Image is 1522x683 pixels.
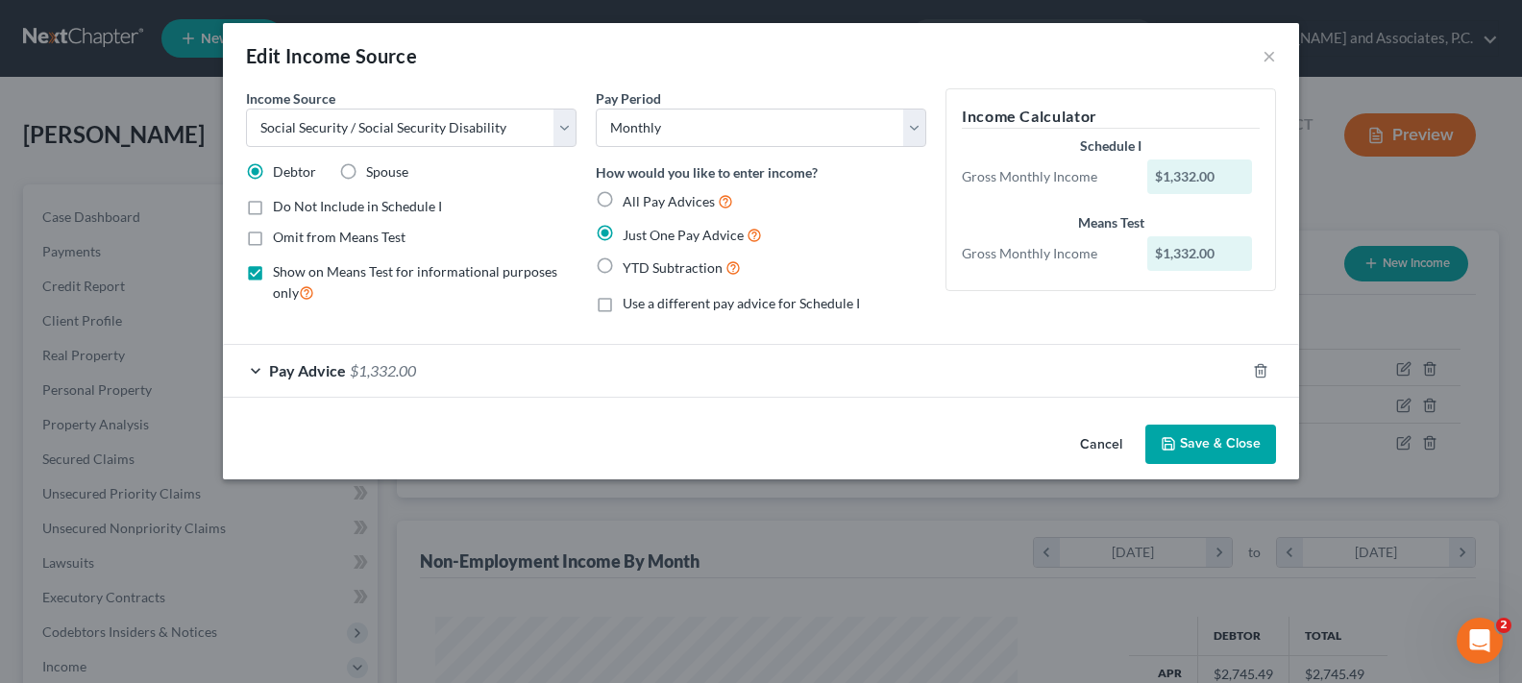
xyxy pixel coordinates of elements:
div: Edit Income Source [246,42,417,69]
span: YTD Subtraction [623,259,723,276]
span: 2 [1496,618,1511,633]
span: Do Not Include in Schedule I [273,198,442,214]
div: Gross Monthly Income [952,167,1138,186]
div: $1,332.00 [1147,159,1253,194]
button: Cancel [1065,427,1138,465]
span: Omit from Means Test [273,229,405,245]
iframe: Intercom live chat [1457,618,1503,664]
span: All Pay Advices [623,193,715,209]
div: Means Test [962,213,1260,232]
label: Pay Period [596,88,661,109]
div: $1,332.00 [1147,236,1253,271]
div: Gross Monthly Income [952,244,1138,263]
span: Debtor [273,163,316,180]
span: Use a different pay advice for Schedule I [623,295,860,311]
h5: Income Calculator [962,105,1260,129]
button: × [1263,44,1276,67]
button: Save & Close [1145,425,1276,465]
div: Schedule I [962,136,1260,156]
span: Spouse [366,163,408,180]
span: $1,332.00 [350,361,416,379]
span: Just One Pay Advice [623,227,744,243]
label: How would you like to enter income? [596,162,818,183]
span: Pay Advice [269,361,346,379]
span: Income Source [246,90,335,107]
span: Show on Means Test for informational purposes only [273,263,557,301]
